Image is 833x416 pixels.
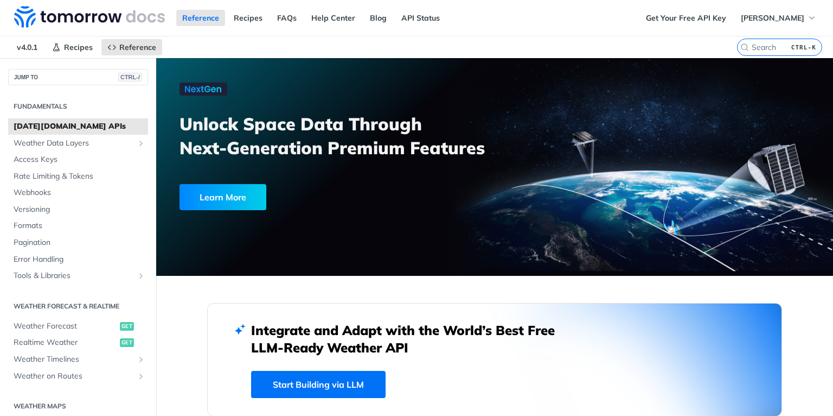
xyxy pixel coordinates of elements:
span: get [120,322,134,331]
a: Webhooks [8,185,148,201]
span: Webhooks [14,187,145,198]
span: [PERSON_NAME] [741,13,804,23]
h2: Fundamentals [8,102,148,111]
kbd: CTRL-K [789,42,819,53]
span: Reference [119,42,156,52]
button: Show subpages for Weather Data Layers [137,139,145,148]
a: FAQs [271,10,303,26]
svg: Search [740,43,749,52]
button: [PERSON_NAME] [735,10,822,26]
a: Help Center [305,10,361,26]
span: Weather on Routes [14,371,134,382]
span: Recipes [64,42,93,52]
a: Blog [364,10,393,26]
a: Access Keys [8,152,148,168]
span: Weather Forecast [14,321,117,332]
a: Reference [176,10,225,26]
a: Versioning [8,201,148,218]
a: Rate Limiting & Tokens [8,168,148,185]
span: [DATE][DOMAIN_NAME] APIs [14,121,145,132]
span: Formats [14,220,145,231]
button: JUMP TOCTRL-/ [8,69,148,85]
a: Recipes [228,10,268,26]
a: Start Building via LLM [251,371,386,398]
a: Recipes [46,39,99,55]
span: Error Handling [14,254,145,265]
a: Weather on RoutesShow subpages for Weather on Routes [8,368,148,385]
button: Show subpages for Weather on Routes [137,372,145,381]
a: Weather TimelinesShow subpages for Weather Timelines [8,351,148,368]
h2: Integrate and Adapt with the World’s Best Free LLM-Ready Weather API [251,322,571,356]
h2: Weather Forecast & realtime [8,301,148,311]
a: API Status [395,10,446,26]
a: [DATE][DOMAIN_NAME] APIs [8,118,148,135]
img: Tomorrow.io Weather API Docs [14,6,165,28]
span: get [120,338,134,347]
div: Learn More [180,184,266,210]
a: Weather Data LayersShow subpages for Weather Data Layers [8,135,148,152]
img: NextGen [180,83,227,96]
span: Weather Timelines [14,354,134,365]
a: Tools & LibrariesShow subpages for Tools & Libraries [8,268,148,284]
button: Show subpages for Tools & Libraries [137,272,145,280]
a: Weather Forecastget [8,318,148,335]
span: Rate Limiting & Tokens [14,171,145,182]
a: Realtime Weatherget [8,335,148,351]
a: Formats [8,218,148,234]
span: Versioning [14,204,145,215]
span: v4.0.1 [11,39,43,55]
span: Pagination [14,237,145,248]
button: Show subpages for Weather Timelines [137,355,145,364]
a: Get Your Free API Key [640,10,732,26]
a: Pagination [8,235,148,251]
h3: Unlock Space Data Through Next-Generation Premium Features [180,112,507,160]
a: Error Handling [8,251,148,268]
span: Access Keys [14,154,145,165]
h2: Weather Maps [8,401,148,411]
span: CTRL-/ [118,73,142,81]
a: Reference [101,39,162,55]
a: Learn More [180,184,441,210]
span: Realtime Weather [14,337,117,348]
span: Tools & Libraries [14,270,134,281]
span: Weather Data Layers [14,138,134,149]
